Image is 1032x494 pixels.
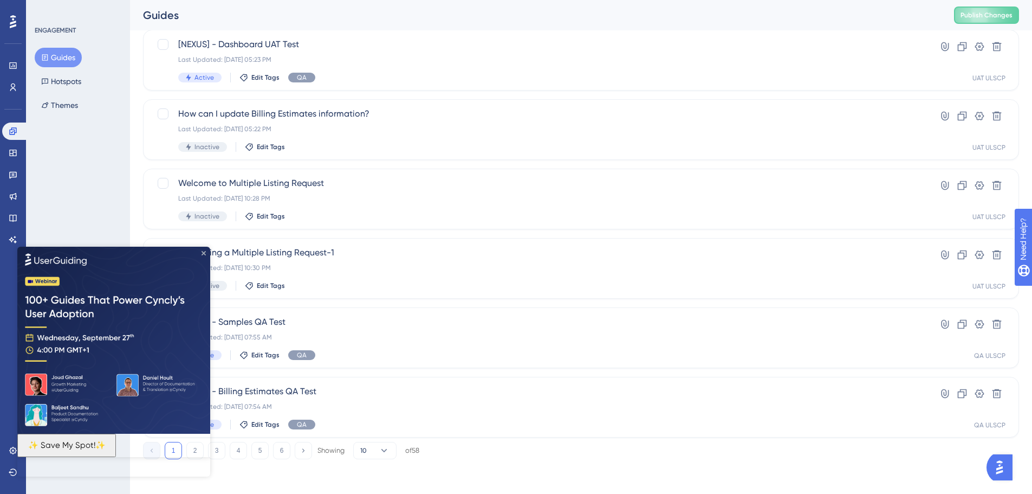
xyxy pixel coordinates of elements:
[178,264,897,272] div: Last Updated: [DATE] 10:30 PM
[297,351,307,360] span: QA
[954,7,1019,24] button: Publish Changes
[194,212,219,221] span: Inactive
[297,420,307,429] span: QA
[35,72,88,91] button: Hotspots
[178,55,897,64] div: Last Updated: [DATE] 05:23 PM
[178,125,897,133] div: Last Updated: [DATE] 05:22 PM
[245,143,285,151] button: Edit Tags
[986,451,1019,484] iframe: UserGuiding AI Assistant Launcher
[257,143,285,151] span: Edit Tags
[974,351,1005,360] div: QA ULSCP
[251,73,280,82] span: Edit Tags
[257,281,285,290] span: Edit Tags
[143,8,927,23] div: Guides
[251,442,269,459] button: 5
[239,73,280,82] button: Edit Tags
[178,333,897,342] div: Last Updated: [DATE] 07:55 AM
[960,11,1012,20] span: Publish Changes
[35,48,82,67] button: Guides
[273,442,290,459] button: 6
[239,351,280,360] button: Edit Tags
[25,3,68,16] span: Need Help?
[251,420,280,429] span: Edit Tags
[35,95,85,115] button: Themes
[239,420,280,429] button: Edit Tags
[972,282,1005,291] div: UAT ULSCP
[251,351,280,360] span: Edit Tags
[405,446,419,455] div: of 58
[974,421,1005,429] div: QA ULSCP
[360,446,367,455] span: 10
[317,446,345,455] div: Showing
[178,194,897,203] div: Last Updated: [DATE] 10:28 PM
[178,316,897,329] span: [NEXUS] - Samples QA Test
[178,385,897,398] span: [NEXUS] - Billing Estimates QA Test
[297,73,307,82] span: QA
[194,143,219,151] span: Inactive
[972,143,1005,152] div: UAT ULSCP
[184,4,189,9] div: Close Preview
[178,246,897,259] span: Submitting a Multiple Listing Request-1
[178,402,897,411] div: Last Updated: [DATE] 07:54 AM
[194,73,214,82] span: Active
[178,38,897,51] span: [NEXUS] - Dashboard UAT Test
[208,442,225,459] button: 3
[178,107,897,120] span: How can I update Billing Estimates information?
[245,212,285,221] button: Edit Tags
[35,26,76,35] div: ENGAGEMENT
[972,213,1005,221] div: UAT ULSCP
[245,281,285,290] button: Edit Tags
[353,442,397,459] button: 10
[230,442,247,459] button: 4
[178,177,897,190] span: Welcome to Multiple Listing Request
[972,74,1005,82] div: UAT ULSCP
[257,212,285,221] span: Edit Tags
